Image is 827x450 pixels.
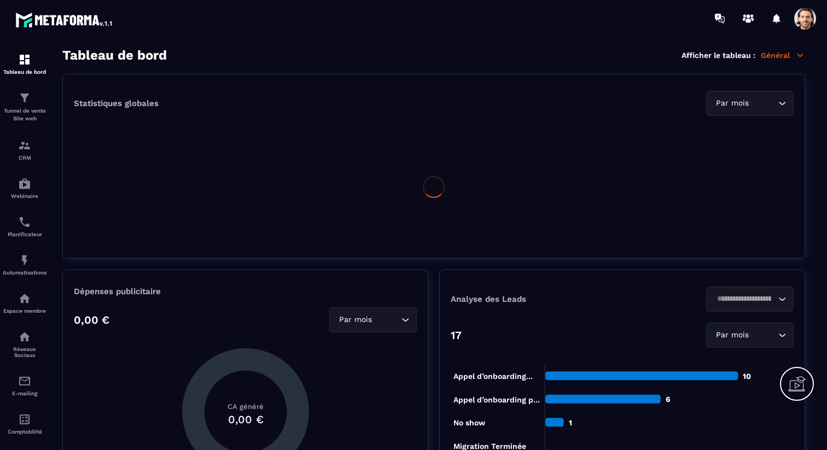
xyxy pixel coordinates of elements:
[62,48,167,63] h3: Tableau de bord
[3,308,46,314] p: Espace membre
[761,50,805,60] p: Général
[3,270,46,276] p: Automatisations
[374,314,399,326] input: Search for option
[18,139,31,152] img: formation
[682,51,755,60] p: Afficher le tableau :
[3,169,46,207] a: automationsautomationsWebinaire
[3,346,46,358] p: Réseaux Sociaux
[18,254,31,267] img: automations
[751,329,776,341] input: Search for option
[15,10,114,30] img: logo
[18,91,31,104] img: formation
[713,293,776,305] input: Search for option
[706,323,794,348] div: Search for option
[453,372,533,381] tspan: Appel d’onboarding...
[74,287,417,296] p: Dépenses publicitaire
[451,294,622,304] p: Analyse des Leads
[453,395,540,405] tspan: Appel d’onboarding p...
[18,215,31,229] img: scheduler
[18,330,31,343] img: social-network
[3,366,46,405] a: emailemailE-mailing
[3,231,46,237] p: Planificateur
[18,292,31,305] img: automations
[713,97,751,109] span: Par mois
[706,287,794,312] div: Search for option
[451,329,462,342] p: 17
[3,83,46,131] a: formationformationTunnel de vente Site web
[74,98,159,108] p: Statistiques globales
[3,45,46,83] a: formationformationTableau de bord
[3,405,46,443] a: accountantaccountantComptabilité
[3,284,46,322] a: automationsautomationsEspace membre
[74,313,109,326] p: 0,00 €
[329,307,417,332] div: Search for option
[713,329,751,341] span: Par mois
[3,131,46,169] a: formationformationCRM
[706,91,794,116] div: Search for option
[18,413,31,426] img: accountant
[336,314,374,326] span: Par mois
[3,107,46,122] p: Tunnel de vente Site web
[3,322,46,366] a: social-networksocial-networkRéseaux Sociaux
[3,429,46,435] p: Comptabilité
[18,177,31,190] img: automations
[3,69,46,75] p: Tableau de bord
[18,53,31,66] img: formation
[3,207,46,246] a: schedulerschedulerPlanificateur
[3,246,46,284] a: automationsautomationsAutomatisations
[3,390,46,396] p: E-mailing
[453,418,486,427] tspan: No show
[3,155,46,161] p: CRM
[751,97,776,109] input: Search for option
[18,375,31,388] img: email
[3,193,46,199] p: Webinaire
